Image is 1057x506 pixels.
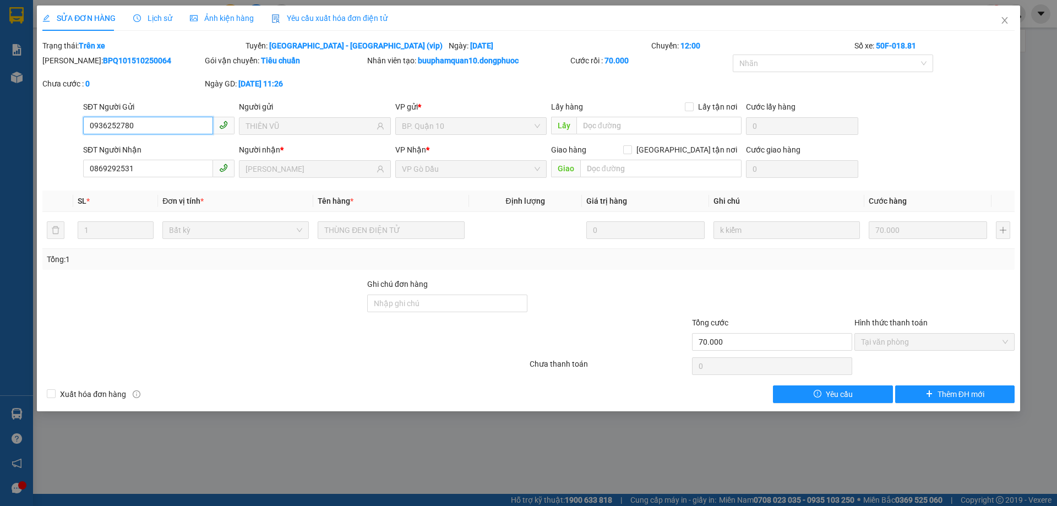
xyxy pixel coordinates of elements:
[205,55,365,67] div: Gói vận chuyển:
[42,55,203,67] div: [PERSON_NAME]:
[367,280,428,289] label: Ghi chú đơn hàng
[746,102,796,111] label: Cước lấy hàng
[869,197,907,205] span: Cước hàng
[826,388,853,400] span: Yêu cầu
[402,118,540,134] span: BP. Quận 10
[238,79,283,88] b: [DATE] 11:26
[402,161,540,177] span: VP Gò Dầu
[996,221,1010,239] button: plus
[576,117,742,134] input: Dọc đường
[269,41,443,50] b: [GEOGRAPHIC_DATA] - [GEOGRAPHIC_DATA] (vip)
[78,197,86,205] span: SL
[713,221,860,239] input: Ghi Chú
[853,40,1016,52] div: Số xe:
[42,78,203,90] div: Chưa cước :
[1000,16,1009,25] span: close
[680,41,700,50] b: 12:00
[861,334,1008,350] span: Tại văn phòng
[367,295,527,312] input: Ghi chú đơn hàng
[773,385,892,403] button: exclamation-circleYêu cầu
[246,163,374,175] input: Tên người nhận
[418,56,519,65] b: buuphamquan10.dongphuoc
[219,164,228,172] span: phone
[318,221,464,239] input: VD: Bàn, Ghế
[85,79,90,88] b: 0
[692,318,728,327] span: Tổng cước
[604,56,629,65] b: 70.000
[551,145,586,154] span: Giao hàng
[271,14,280,23] img: icon
[205,78,365,90] div: Ngày GD:
[47,221,64,239] button: delete
[246,120,374,132] input: Tên người gửi
[551,160,580,177] span: Giao
[133,14,172,23] span: Lịch sử
[190,14,254,23] span: Ảnh kiện hàng
[271,14,388,23] span: Yêu cầu xuất hóa đơn điện tử
[580,160,742,177] input: Dọc đường
[395,145,426,154] span: VP Nhận
[470,41,493,50] b: [DATE]
[586,197,627,205] span: Giá trị hàng
[318,197,353,205] span: Tên hàng
[925,390,933,399] span: plus
[162,197,204,205] span: Đơn vị tính
[694,101,742,113] span: Lấy tận nơi
[133,14,141,22] span: clock-circle
[746,145,800,154] label: Cước giao hàng
[56,388,130,400] span: Xuất hóa đơn hàng
[395,101,547,113] div: VP gửi
[938,388,984,400] span: Thêm ĐH mới
[814,390,821,399] span: exclamation-circle
[83,144,235,156] div: SĐT Người Nhận
[239,101,390,113] div: Người gửi
[746,117,858,135] input: Cước lấy hàng
[989,6,1020,36] button: Close
[133,390,140,398] span: info-circle
[83,101,235,113] div: SĐT Người Gửi
[746,160,858,178] input: Cước giao hàng
[190,14,198,22] span: picture
[869,221,987,239] input: 0
[854,318,928,327] label: Hình thức thanh toán
[261,56,300,65] b: Tiêu chuẩn
[42,14,50,22] span: edit
[169,222,302,238] span: Bất kỳ
[528,358,691,377] div: Chưa thanh toán
[506,197,545,205] span: Định lượng
[367,55,568,67] div: Nhân viên tạo:
[377,165,384,173] span: user
[448,40,651,52] div: Ngày:
[632,144,742,156] span: [GEOGRAPHIC_DATA] tận nơi
[47,253,408,265] div: Tổng: 1
[41,40,244,52] div: Trạng thái:
[895,385,1015,403] button: plusThêm ĐH mới
[79,41,105,50] b: Trên xe
[239,144,390,156] div: Người nhận
[876,41,916,50] b: 50F-018.81
[650,40,853,52] div: Chuyến:
[570,55,731,67] div: Cước rồi :
[42,14,116,23] span: SỬA ĐƠN HÀNG
[551,117,576,134] span: Lấy
[244,40,448,52] div: Tuyến:
[586,221,705,239] input: 0
[377,122,384,130] span: user
[709,191,864,212] th: Ghi chú
[219,121,228,129] span: phone
[551,102,583,111] span: Lấy hàng
[103,56,171,65] b: BPQ101510250064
